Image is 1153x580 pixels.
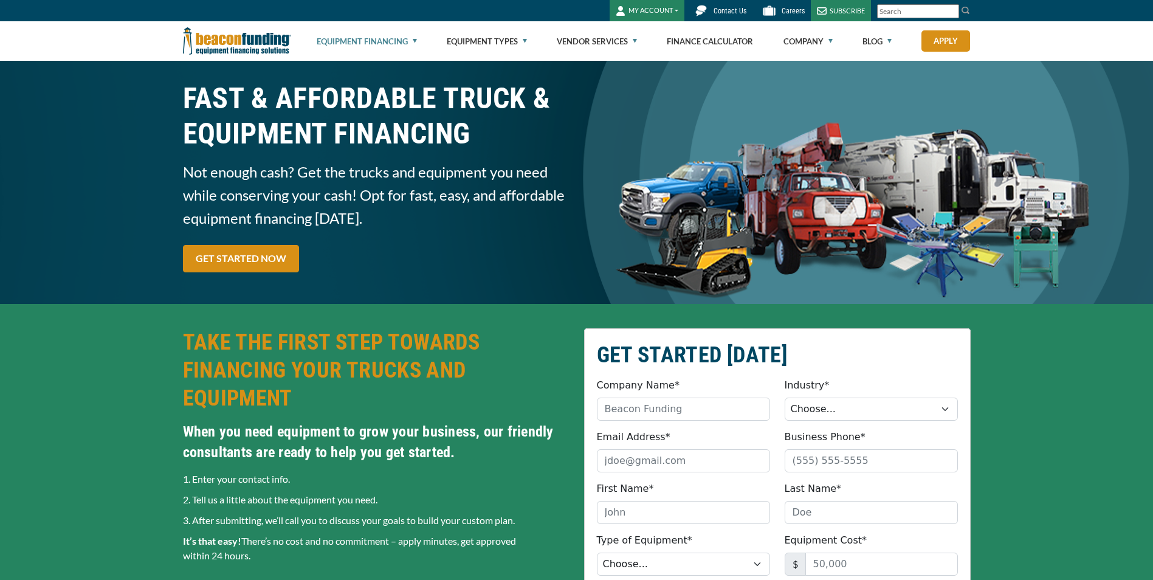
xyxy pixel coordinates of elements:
[183,161,570,230] span: Not enough cash? Get the trucks and equipment you need while conserving your cash! Opt for fast, ...
[183,513,570,528] p: 3. After submitting, we’ll call you to discuss your goals to build your custom plan.
[597,533,692,548] label: Type of Equipment*
[183,535,241,547] strong: It’s that easy!
[785,482,842,496] label: Last Name*
[667,22,753,61] a: Finance Calculator
[785,533,867,548] label: Equipment Cost*
[183,534,570,563] p: There’s no cost and no commitment – apply minutes, get approved within 24 hours.
[447,22,527,61] a: Equipment Types
[862,22,892,61] a: Blog
[183,492,570,507] p: 2. Tell us a little about the equipment you need.
[557,22,637,61] a: Vendor Services
[921,30,970,52] a: Apply
[946,7,956,16] a: Clear search text
[183,472,570,486] p: 1. Enter your contact info.
[597,501,770,524] input: John
[183,81,570,151] h1: FAST & AFFORDABLE TRUCK &
[785,449,958,472] input: (555) 555-5555
[714,7,746,15] span: Contact Us
[183,21,291,61] img: Beacon Funding Corporation logo
[183,116,570,151] span: EQUIPMENT FINANCING
[785,378,830,393] label: Industry*
[597,398,770,421] input: Beacon Funding
[183,245,299,272] a: GET STARTED NOW
[783,22,833,61] a: Company
[597,341,958,369] h2: GET STARTED [DATE]
[877,4,959,18] input: Search
[785,501,958,524] input: Doe
[597,378,680,393] label: Company Name*
[782,7,805,15] span: Careers
[317,22,417,61] a: Equipment Financing
[785,553,806,576] span: $
[805,553,958,576] input: 50,000
[183,328,570,412] h2: TAKE THE FIRST STEP TOWARDS FINANCING YOUR TRUCKS AND EQUIPMENT
[597,430,670,444] label: Email Address*
[597,482,654,496] label: First Name*
[597,449,770,472] input: jdoe@gmail.com
[785,430,866,444] label: Business Phone*
[961,5,971,15] img: Search
[183,421,570,463] h4: When you need equipment to grow your business, our friendly consultants are ready to help you get...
